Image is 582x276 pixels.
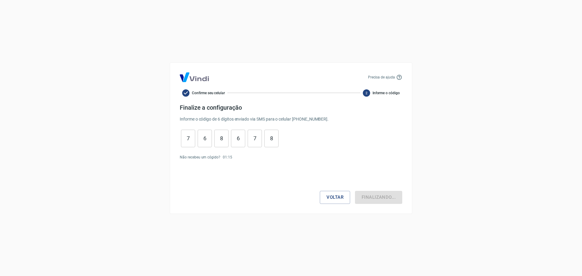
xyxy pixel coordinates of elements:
[320,191,350,204] button: Voltar
[368,75,395,80] p: Precisa de ajuda
[180,155,220,160] p: Não recebeu um cógido?
[366,91,367,95] text: 2
[180,116,402,122] p: Informe o código de 6 dígitos enviado via SMS para o celular [PHONE_NUMBER] .
[192,90,225,96] span: Confirme seu celular
[373,90,400,96] span: Informe o código
[223,155,232,160] p: 01 : 15
[180,72,209,82] img: Logo Vind
[180,104,402,111] h4: Finalize a configuração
